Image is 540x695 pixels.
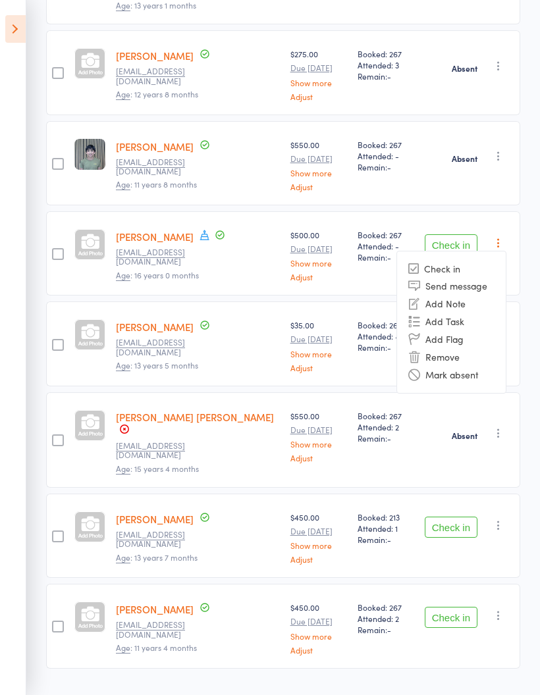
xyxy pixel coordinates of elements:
strong: Absent [452,153,477,164]
span: Attended: 3 [358,59,414,70]
button: Check in [425,607,477,628]
li: Check in [397,261,506,277]
span: Booked: 267 [358,139,414,150]
small: yrkreddy@gmail.com [116,620,202,639]
span: Attended: - [358,240,414,251]
span: Booked: 267 [358,410,414,421]
small: Due [DATE] [290,244,347,253]
span: : 11 years 4 months [116,642,197,654]
a: Adjust [290,92,347,101]
span: Remain: [358,432,414,444]
a: Show more [290,168,347,177]
a: Adjust [290,182,347,191]
span: Attended: - [358,330,414,342]
span: Booked: 267 [358,602,414,613]
span: - [387,534,391,545]
span: Attended: - [358,150,414,161]
span: Remain: [358,342,414,353]
span: Remain: [358,251,414,263]
span: Booked: 267 [358,48,414,59]
small: Due [DATE] [290,334,347,344]
a: Show more [290,259,347,267]
strong: Absent [452,63,477,74]
strong: Absent [452,430,477,441]
span: : 13 years 7 months [116,552,198,563]
span: Remain: [358,624,414,635]
a: Adjust [290,555,347,563]
span: - [387,251,391,263]
span: Booked: 213 [358,511,414,523]
small: Due [DATE] [290,617,347,626]
a: Adjust [290,363,347,372]
li: Add Note [397,295,506,313]
small: anshumanmish@gmail.com [116,66,202,86]
span: - [387,432,391,444]
div: $550.00 [290,410,347,462]
small: Goverdhantg@gmail.com [116,247,202,267]
small: Due [DATE] [290,63,347,72]
span: Attended: 1 [358,523,414,534]
a: [PERSON_NAME] [116,49,194,63]
span: Booked: 267 [358,319,414,330]
small: yrkreddy@gmail.com [116,530,202,549]
li: Send message [397,277,506,295]
a: Show more [290,349,347,358]
a: [PERSON_NAME] [116,512,194,526]
span: : 13 years 5 months [116,359,198,371]
span: Booked: 267 [358,229,414,240]
a: [PERSON_NAME] [PERSON_NAME] [116,410,274,424]
a: Show more [290,440,347,448]
span: Remain: [358,161,414,172]
a: [PERSON_NAME] [116,230,194,244]
li: Remove [397,348,506,366]
span: Remain: [358,534,414,545]
span: : 12 years 8 months [116,88,198,100]
a: [PERSON_NAME] [116,602,194,616]
small: vijsek@yahoo.com [116,441,202,460]
div: $450.00 [290,511,347,563]
li: Add Task [397,313,506,330]
div: $450.00 [290,602,347,654]
span: : 11 years 8 months [116,178,197,190]
small: Due [DATE] [290,527,347,536]
span: : 16 years 0 months [116,269,199,281]
small: Goverdhantg@gmail.com [116,338,202,357]
span: : 15 years 4 months [116,463,199,475]
span: Remain: [358,70,414,82]
small: Due [DATE] [290,425,347,434]
button: Check in [425,517,477,538]
small: Praneethm29@gmail.com [116,157,202,176]
span: - [387,342,391,353]
img: image1750723462.png [74,139,105,170]
span: Attended: 2 [358,421,414,432]
a: [PERSON_NAME] [116,320,194,334]
div: $35.00 [290,319,347,371]
li: Add Flag [397,330,506,348]
a: Show more [290,78,347,87]
a: Show more [290,632,347,640]
div: $275.00 [290,48,347,100]
div: $550.00 [290,139,347,191]
span: - [387,624,391,635]
span: - [387,161,391,172]
li: Mark absent [397,366,506,384]
a: Show more [290,541,347,550]
a: [PERSON_NAME] [116,140,194,153]
a: Adjust [290,272,347,281]
a: Adjust [290,646,347,654]
span: Attended: 2 [358,613,414,624]
button: Check in [425,234,477,255]
span: - [387,70,391,82]
a: Adjust [290,453,347,462]
small: Due [DATE] [290,154,347,163]
div: $500.00 [290,229,347,281]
